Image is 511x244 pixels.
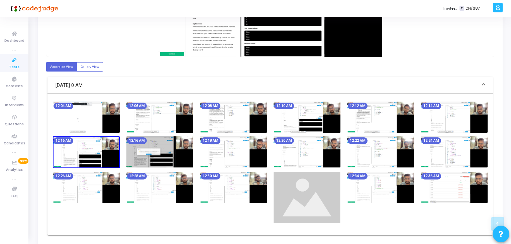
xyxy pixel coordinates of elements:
img: screenshot-1758738847735.jpeg [53,102,120,133]
mat-chip: 12:10 AM [274,103,294,109]
img: image_loading.png [274,172,340,223]
span: Tests [9,65,19,70]
img: screenshot-1758739447945.jpeg [421,102,488,133]
mat-chip: 12:18 AM [201,137,220,144]
img: screenshot-1758740407956.jpeg [200,172,267,203]
img: screenshot-1758739087862.jpeg [200,102,267,133]
span: New [18,158,28,164]
span: 214/687 [466,6,480,11]
span: T [459,6,464,11]
label: Accordion View [46,62,77,71]
label: Gallery View [77,62,103,71]
mat-chip: 12:36 AM [421,173,441,179]
mat-chip: 12:30 AM [201,173,220,179]
span: Interviews [5,103,24,108]
mat-chip: 12:16 AM [54,137,73,144]
img: screenshot-1758739585387.jpeg [126,136,193,167]
img: screenshot-1758739567875.jpeg [53,136,120,168]
span: Dashboard [4,38,24,44]
mat-chip: 12:20 AM [274,137,294,144]
mat-chip: 12:34 AM [348,173,368,179]
div: [DATE] 0 AM [47,94,493,235]
mat-chip: 12:06 AM [127,103,147,109]
img: screenshot-1758739927910.jpeg [347,136,414,167]
img: screenshot-1758739327945.jpeg [347,102,414,133]
span: Contests [6,84,23,89]
img: screenshot-1758740647949.jpeg [347,172,414,203]
mat-chip: 12:14 AM [421,103,441,109]
mat-chip: 12:22 AM [348,137,368,144]
span: Candidates [4,141,25,146]
mat-chip: 12:08 AM [201,103,220,109]
label: Invites: [443,6,457,11]
mat-chip: 12:04 AM [54,103,73,109]
img: screenshot-1758740767939.jpeg [421,172,488,203]
mat-chip: 12:16 AM [127,137,147,144]
img: screenshot-1758738967848.jpeg [126,102,193,133]
mat-panel-title: [DATE] 0 AM [56,82,477,89]
img: logo [8,2,59,15]
span: Questions [5,122,24,127]
img: screenshot-1758739688287.jpeg [200,136,267,167]
mat-chip: 12:28 AM [127,173,147,179]
span: FAQ [11,194,18,199]
mat-chip: 12:26 AM [54,173,73,179]
img: screenshot-1758740047911.jpeg [421,136,488,167]
img: screenshot-1758739207835.jpeg [274,102,340,133]
mat-chip: 12:12 AM [348,103,368,109]
img: screenshot-1758739807946.jpeg [274,136,340,167]
img: screenshot-1758740287411.jpeg [126,172,193,203]
mat-expansion-panel-header: [DATE] 0 AM [47,77,493,94]
span: Analytics [6,167,23,173]
mat-chip: 12:24 AM [421,137,441,144]
img: screenshot-1758740167889.jpeg [53,172,120,203]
